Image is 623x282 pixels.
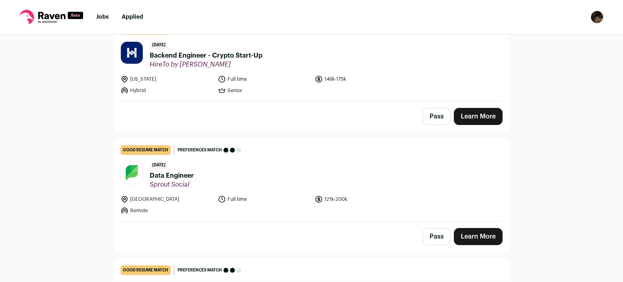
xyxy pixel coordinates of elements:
[218,195,310,203] li: Full time
[150,41,168,49] span: [DATE]
[120,207,213,215] li: Remote
[591,11,604,24] button: Open dropdown
[121,42,143,64] img: 99c7d272075a20760e020e49599c5e7926968da0c95b530cb7992c88d739f54b.jpg
[423,228,451,245] button: Pass
[120,145,171,155] div: good resume match
[454,108,503,125] a: Learn More
[591,11,604,24] img: 17860997-medium_jpg
[150,51,262,60] span: Backend Engineer - Crypto Start-Up
[120,86,213,95] li: Hybrid
[96,14,109,20] a: Jobs
[315,75,407,83] li: 146k-175k
[423,108,451,125] button: Pass
[315,195,407,203] li: 121k-200k
[120,265,171,275] div: good resume match
[150,181,194,189] span: Sprout Social
[121,162,143,184] img: 78abf86bae6893f9a21023ec089c2f3dc074d27dcd4bd123f8aeb2e142e52420.jpg
[150,60,262,69] span: HireTo by [PERSON_NAME]
[454,228,503,245] a: Learn More
[178,146,222,154] span: Preferences match
[122,14,143,20] a: Applied
[150,161,168,169] span: [DATE]
[150,171,194,181] span: Data Engineer
[114,19,509,101] a: good resume match Preferences match [DATE] Backend Engineer - Crypto Start-Up HireTo by [PERSON_N...
[218,75,310,83] li: Full time
[114,139,509,221] a: good resume match Preferences match [DATE] Data Engineer Sprout Social [GEOGRAPHIC_DATA] Full tim...
[120,75,213,83] li: [US_STATE]
[178,266,222,274] span: Preferences match
[120,195,213,203] li: [GEOGRAPHIC_DATA]
[218,86,310,95] li: Senior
